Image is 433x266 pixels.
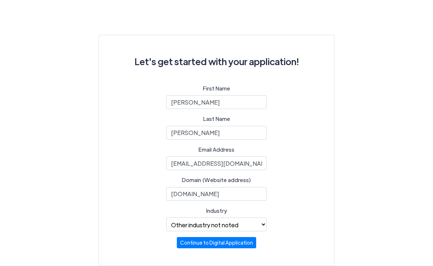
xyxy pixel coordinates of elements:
label: Domain (Website address) [182,176,251,184]
label: Industry [206,207,227,215]
label: First Name [203,84,230,93]
label: Email Address [199,145,234,154]
label: Last Name [203,115,230,123]
button: Continue to Digital Application [177,237,256,248]
h3: Let's get started with your application! [116,52,317,71]
iframe: Chat Widget [309,188,433,266]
